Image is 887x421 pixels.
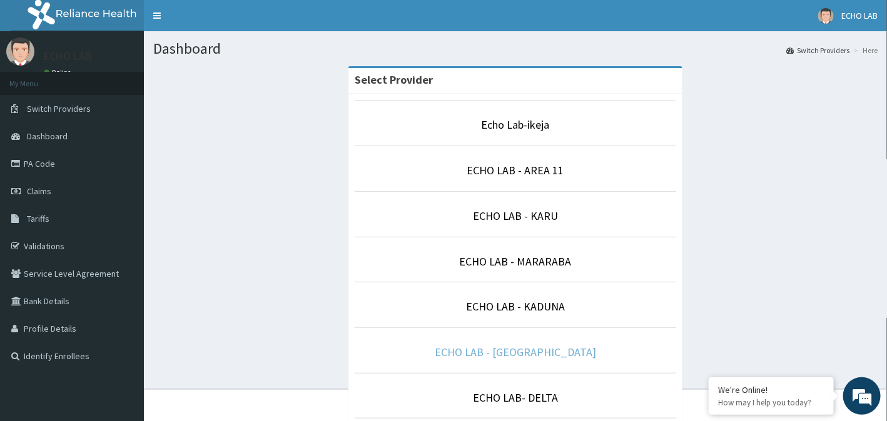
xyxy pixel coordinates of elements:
[27,213,49,224] span: Tariffs
[435,345,596,359] a: ECHO LAB - [GEOGRAPHIC_DATA]
[153,41,878,57] h1: Dashboard
[786,45,849,56] a: Switch Providers
[466,299,565,314] a: ECHO LAB - KADUNA
[27,131,68,142] span: Dashboard
[6,285,238,329] textarea: Type your message and hit 'Enter'
[460,254,572,269] a: ECHO LAB - MARARABA
[205,6,235,36] div: Minimize live chat window
[44,68,74,77] a: Online
[841,10,878,21] span: ECHO LAB
[6,37,34,66] img: User Image
[482,117,550,132] a: Echo Lab-ikeja
[73,129,173,255] span: We're online!
[27,186,51,197] span: Claims
[851,45,878,56] li: Here
[65,70,210,86] div: Chat with us now
[718,397,824,408] p: How may I help you today?
[355,72,433,87] strong: Select Provider
[818,8,834,24] img: User Image
[473,209,558,223] a: ECHO LAB - KARU
[27,103,91,114] span: Switch Providers
[44,51,92,62] p: ECHO LAB
[467,163,564,177] a: ECHO LAB - AREA 11
[718,384,824,395] div: We're Online!
[23,62,51,94] img: d_794563401_company_1708531726252_794563401
[473,390,558,405] a: ECHO LAB- DELTA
